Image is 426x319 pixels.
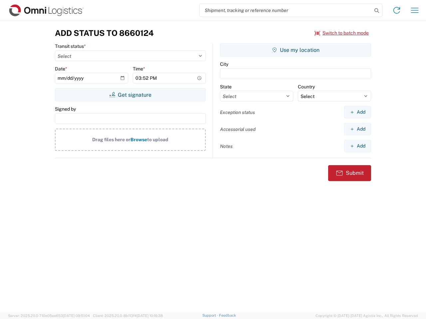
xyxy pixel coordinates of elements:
[55,88,206,101] button: Get signature
[220,84,232,90] label: State
[220,126,256,132] label: Accessorial used
[220,143,233,149] label: Notes
[220,109,255,115] label: Exception status
[8,314,90,318] span: Server: 2025.20.0-710e05ee653
[137,314,163,318] span: [DATE] 10:16:38
[55,28,154,38] h3: Add Status to 8660124
[328,165,371,181] button: Submit
[344,123,371,135] button: Add
[63,314,90,318] span: [DATE] 09:51:04
[200,4,372,17] input: Shipment, tracking or reference number
[55,66,67,72] label: Date
[220,61,228,67] label: City
[133,66,145,72] label: Time
[315,28,369,39] button: Switch to batch mode
[344,106,371,118] button: Add
[55,43,86,49] label: Transit status
[219,313,236,317] a: Feedback
[130,137,147,142] span: Browse
[92,137,130,142] span: Drag files here or
[316,313,418,319] span: Copyright © [DATE]-[DATE] Agistix Inc., All Rights Reserved
[298,84,315,90] label: Country
[147,137,168,142] span: to upload
[202,313,219,317] a: Support
[93,314,163,318] span: Client: 2025.20.0-8b113f4
[55,106,76,112] label: Signed by
[220,43,371,56] button: Use my location
[344,140,371,152] button: Add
